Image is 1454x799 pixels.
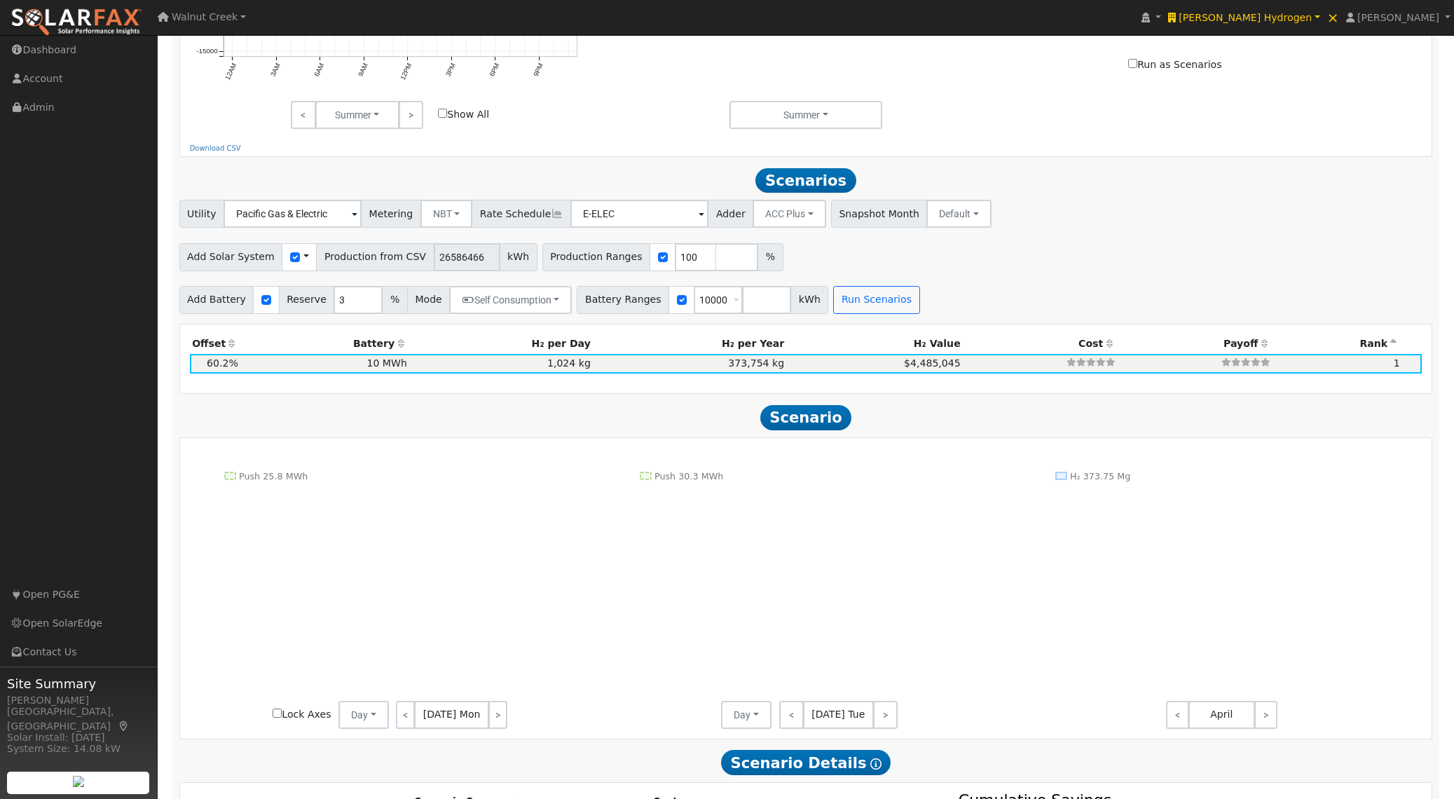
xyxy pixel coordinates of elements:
[399,101,423,129] a: >
[7,742,150,756] div: System Size: 14.08 kW
[753,200,826,228] button: ACC Plus
[356,62,369,78] text: 9AM
[488,62,500,78] text: 6PM
[1254,701,1277,729] a: >
[179,286,254,314] span: Add Battery
[279,286,335,314] span: Reserve
[787,334,963,354] th: H₂ Value
[532,62,544,78] text: 9PM
[760,405,852,430] span: Scenario
[787,354,963,374] td: $4,485,045
[1394,357,1400,369] span: 1
[190,334,241,354] th: Offset
[7,704,150,734] div: [GEOGRAPHIC_DATA], [GEOGRAPHIC_DATA]
[399,62,413,81] text: 12PM
[1357,12,1439,23] span: [PERSON_NAME]
[488,701,507,729] a: >
[757,243,783,271] span: %
[396,701,415,729] a: <
[268,62,281,78] text: 3AM
[291,101,315,129] a: <
[223,62,238,81] text: 12AM
[472,200,571,228] span: Rate Schedule
[1327,9,1339,26] span: ×
[11,8,142,37] img: SolarFax
[7,674,150,693] span: Site Summary
[407,286,450,314] span: Mode
[654,471,723,482] text: Push 30.3 MWh
[420,200,473,228] button: NBT
[179,200,225,228] span: Utility
[833,286,919,314] button: Run Scenarios
[361,200,421,228] span: Metering
[315,101,399,129] button: Summer
[779,701,804,729] a: <
[1128,59,1137,68] input: Run as Scenarios
[721,701,771,729] button: Day
[118,721,130,732] a: Map
[755,168,856,193] span: Scenarios
[542,243,650,271] span: Production Ranges
[790,286,828,314] span: kWh
[721,750,891,775] span: Scenario Details
[1078,338,1103,349] span: Cost
[224,200,362,228] input: Select a Utility
[190,144,241,152] a: Download CSV
[313,62,325,78] text: 6AM
[1070,471,1131,482] text: H₂ 373.75 Mg
[438,109,447,118] input: Show All
[500,243,537,271] span: kWh
[73,776,84,787] img: retrieve
[382,286,407,314] span: %
[196,48,217,55] text: -15000
[873,701,898,729] a: >
[1359,338,1387,349] span: Rank
[409,354,593,374] td: 1,024 kg
[7,693,150,708] div: [PERSON_NAME]
[803,701,874,729] span: [DATE] Tue
[1179,12,1312,23] span: [PERSON_NAME] Hydrogen
[338,701,389,729] button: Day
[1128,57,1221,72] label: Run as Scenarios
[240,354,409,374] td: 10 MWh
[172,11,238,22] span: Walnut Creek
[273,709,282,718] input: Lock Axes
[239,471,308,482] text: Push 25.8 MWh
[316,243,434,271] span: Production from CSV
[729,101,883,129] button: Summer
[273,707,331,722] label: Lock Axes
[926,200,992,228] button: Default
[449,286,572,314] button: Self Consumption
[593,334,786,354] th: H₂ per Year
[414,701,489,729] span: [DATE] Mon
[570,200,708,228] input: Select a Rate Schedule
[438,107,489,122] label: Show All
[831,200,928,228] span: Snapshot Month
[444,62,457,78] text: 3PM
[577,286,669,314] span: Battery Ranges
[207,357,238,369] span: 60.2%
[240,334,409,354] th: Battery
[593,354,786,374] td: 373,754 kg
[870,758,882,770] i: Show Help
[409,334,593,354] th: H₂ per Day
[708,200,753,228] span: Adder
[1166,701,1189,729] a: <
[1223,338,1258,349] span: Payoff
[1188,701,1255,729] span: April
[7,730,150,745] div: Solar Install: [DATE]
[179,243,283,271] span: Add Solar System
